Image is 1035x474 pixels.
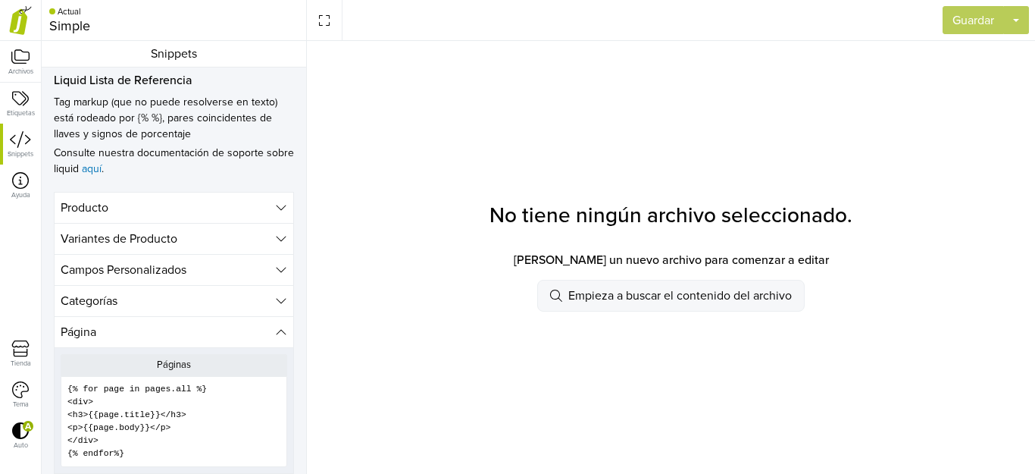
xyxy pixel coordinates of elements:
[54,223,294,254] button: Variantes de Producto
[11,192,30,199] small: Ayuda
[61,323,96,341] div: Página
[943,6,1004,34] button: Guardar
[7,110,35,117] small: Etiquetas
[61,376,287,467] p: {% for page in pages.all %} <div> <h3>{{page.title}}</h3> <p>{{page.body}}</p> </div> {% endfor%}
[82,162,102,175] a: aquí
[568,287,792,305] span: Empieza a buscar el contenido del archivo
[8,151,33,158] small: Snippets
[61,261,186,279] div: Campos Personalizados
[54,285,294,316] button: Categorías
[8,68,33,75] small: Archivos
[54,74,294,88] h6: Liquid Lista de Referencia
[42,41,306,67] div: Snippets
[54,94,294,142] p: Tag markup (que no puede resolverse en texto) está rodeado por {% %}, pares coincidentes de llave...
[54,254,294,285] button: Campos Personalizados
[537,280,805,312] button: Empieza a buscar el contenido del archivo
[514,253,829,268] h6: [PERSON_NAME] un nuevo archivo para comenzar a editar
[61,354,287,376] p: Páginas
[54,316,294,348] button: Página
[61,292,117,310] div: Categorías
[11,360,31,367] small: Tienda
[489,203,852,229] h3: No tiene ningún archivo seleccionado.
[13,401,29,408] small: Tema
[61,230,177,248] div: Variantes de Producto
[49,8,89,17] div: Actual
[54,145,294,177] p: Consulte nuestra documentación de soporte sobre liquid .
[54,192,294,223] button: Producto
[61,199,108,217] div: Producto
[49,17,90,34] div: Simple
